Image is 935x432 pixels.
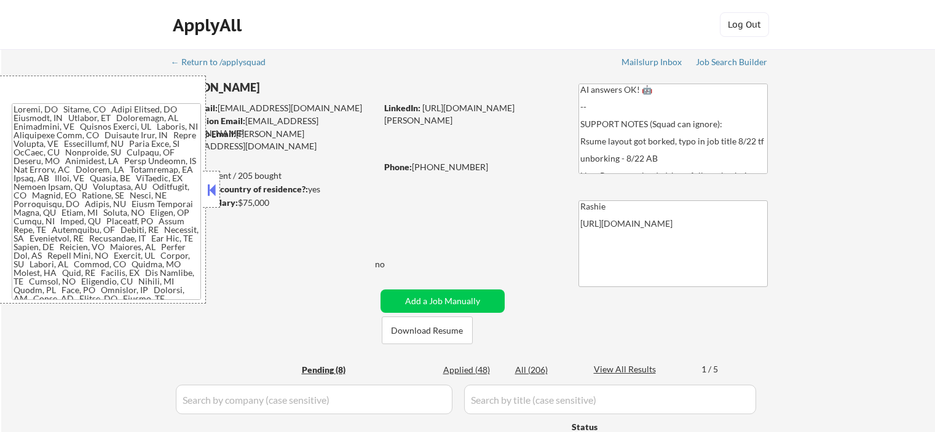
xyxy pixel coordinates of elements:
[172,184,308,194] strong: Can work in country of residence?:
[382,316,473,344] button: Download Resume
[171,57,277,69] a: ← Return to /applysquad
[720,12,769,37] button: Log Out
[173,115,376,139] div: [EMAIL_ADDRESS][DOMAIN_NAME]
[172,80,425,95] div: [PERSON_NAME]
[696,58,768,66] div: Job Search Builder
[171,58,277,66] div: ← Return to /applysquad
[384,103,420,113] strong: LinkedIn:
[443,364,505,376] div: Applied (48)
[302,364,363,376] div: Pending (8)
[515,364,577,376] div: All (206)
[173,102,376,114] div: [EMAIL_ADDRESS][DOMAIN_NAME]
[384,161,558,173] div: [PHONE_NUMBER]
[384,103,515,125] a: [URL][DOMAIN_NAME][PERSON_NAME]
[172,197,376,209] div: $75,000
[381,289,505,313] button: Add a Job Manually
[621,57,683,69] a: Mailslurp Inbox
[696,57,768,69] a: Job Search Builder
[172,183,373,195] div: yes
[172,128,376,152] div: [PERSON_NAME][EMAIL_ADDRESS][DOMAIN_NAME]
[375,258,410,270] div: no
[621,58,683,66] div: Mailslurp Inbox
[701,363,730,375] div: 1 / 5
[464,385,756,414] input: Search by title (case sensitive)
[172,170,376,182] div: 47 sent / 205 bought
[173,15,245,36] div: ApplyAll
[176,385,452,414] input: Search by company (case sensitive)
[384,162,412,172] strong: Phone:
[594,363,660,375] div: View All Results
